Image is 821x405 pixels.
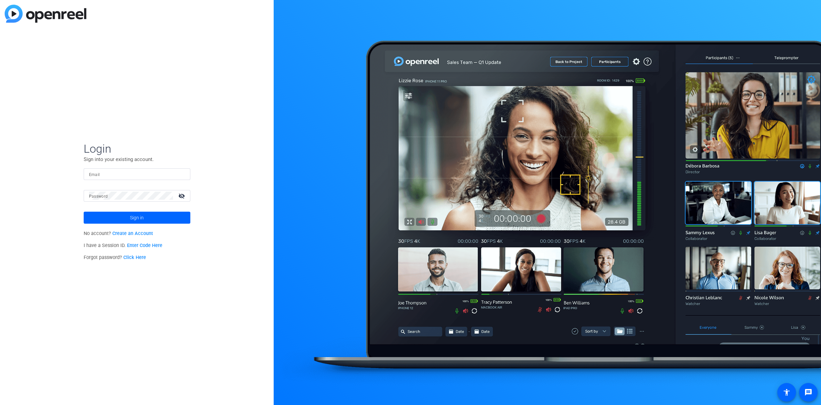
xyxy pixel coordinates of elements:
[174,191,190,201] mat-icon: visibility_off
[783,388,791,396] mat-icon: accessibility
[84,142,190,156] span: Login
[84,156,190,163] p: Sign into your existing account.
[804,388,812,396] mat-icon: message
[123,255,146,260] a: Click Here
[89,170,185,178] input: Enter Email Address
[84,255,146,260] span: Forgot password?
[84,231,153,236] span: No account?
[89,194,108,199] mat-label: Password
[84,243,163,248] span: I have a Session ID.
[130,209,144,226] span: Sign in
[112,231,153,236] a: Create an Account
[5,5,86,23] img: blue-gradient.svg
[127,243,162,248] a: Enter Code Here
[84,212,190,224] button: Sign in
[89,172,100,177] mat-label: Email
